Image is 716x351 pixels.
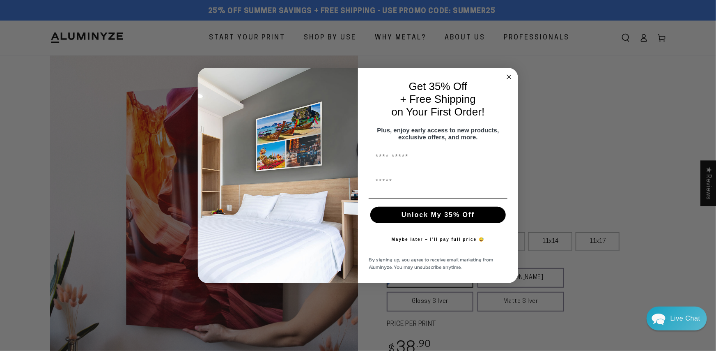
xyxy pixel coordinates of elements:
[369,256,493,271] span: By signing up, you agree to receive email marketing from Aluminyze. You may unsubscribe anytime.
[377,127,499,141] span: Plus, enjoy early access to new products, exclusive offers, and more.
[392,106,485,118] span: on Your First Order!
[670,307,700,330] div: Contact Us Directly
[647,307,707,330] div: Chat widget toggle
[370,207,506,223] button: Unlock My 35% Off
[388,231,489,248] button: Maybe later – I’ll pay full price 😅
[198,68,358,283] img: 728e4f65-7e6c-44e2-b7d1-0292a396982f.jpeg
[409,80,468,92] span: Get 35% Off
[504,72,514,82] button: Close dialog
[400,93,476,105] span: + Free Shipping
